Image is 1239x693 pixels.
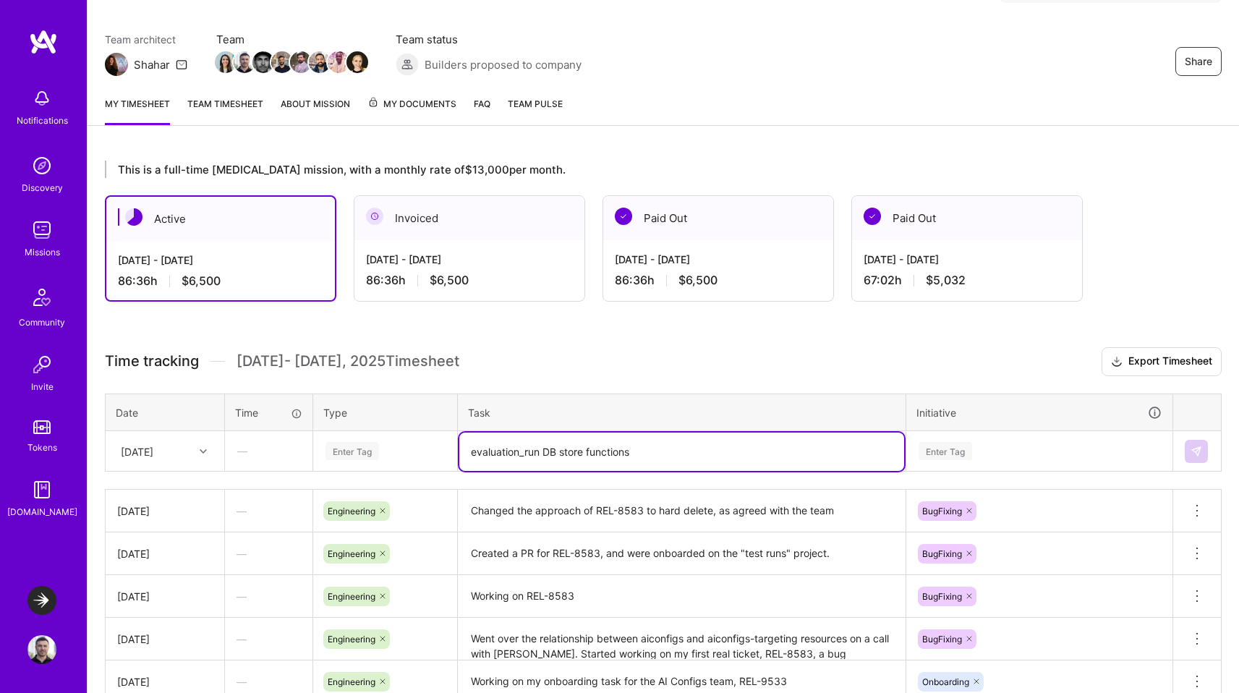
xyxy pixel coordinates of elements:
[24,635,60,664] a: User Avatar
[19,315,65,330] div: Community
[603,196,833,240] div: Paid Out
[235,405,302,420] div: Time
[459,534,904,574] textarea: Created a PR for REL-8583, and were onboarded on the "test runs" project.
[106,394,225,431] th: Date
[121,443,153,459] div: [DATE]
[919,440,972,462] div: Enter Tag
[225,535,312,573] div: —
[459,491,904,531] textarea: Changed the approach of REL-8583 to hard delete, as agreed with the team
[328,634,375,645] span: Engineering
[226,432,312,470] div: —
[105,352,199,370] span: Time tracking
[134,57,170,72] div: Shahar
[290,51,312,73] img: Team Member Avatar
[508,98,563,109] span: Team Pulse
[348,50,367,75] a: Team Member Avatar
[396,32,582,47] span: Team status
[367,96,456,112] span: My Documents
[1175,47,1222,76] button: Share
[105,32,187,47] span: Team architect
[27,84,56,113] img: bell
[27,475,56,504] img: guide book
[25,280,59,315] img: Community
[678,273,718,288] span: $6,500
[864,273,1070,288] div: 67:02 h
[425,57,582,72] span: Builders proposed to company
[1185,54,1212,69] span: Share
[328,548,375,559] span: Engineering
[27,440,57,455] div: Tokens
[459,577,904,616] textarea: Working on REL-8583
[615,252,822,267] div: [DATE] - [DATE]
[366,273,573,288] div: 86:36 h
[117,674,213,689] div: [DATE]
[234,51,255,73] img: Team Member Avatar
[106,197,335,241] div: Active
[225,620,312,658] div: —
[118,273,323,289] div: 86:36 h
[922,548,962,559] span: BugFixing
[117,503,213,519] div: [DATE]
[29,29,58,55] img: logo
[926,273,966,288] span: $5,032
[31,379,54,394] div: Invite
[328,506,375,516] span: Engineering
[328,51,349,73] img: Team Member Avatar
[354,196,584,240] div: Invoiced
[864,208,881,225] img: Paid Out
[125,208,142,226] img: Active
[216,32,367,47] span: Team
[27,635,56,664] img: User Avatar
[216,50,235,75] a: Team Member Avatar
[916,404,1162,421] div: Initiative
[430,273,469,288] span: $6,500
[176,59,187,70] i: icon Mail
[1102,347,1222,376] button: Export Timesheet
[310,50,329,75] a: Team Member Avatar
[27,350,56,379] img: Invite
[1191,446,1202,457] img: Submit
[33,420,51,434] img: tokens
[922,676,969,687] span: Onboarding
[200,448,207,455] i: icon Chevron
[24,586,60,615] a: LaunchDarkly: Experimentation Delivery Team
[7,504,77,519] div: [DOMAIN_NAME]
[27,216,56,245] img: teamwork
[225,577,312,616] div: —
[182,273,221,289] span: $6,500
[281,96,350,125] a: About Mission
[27,151,56,180] img: discovery
[367,96,456,125] a: My Documents
[922,506,962,516] span: BugFixing
[346,51,368,73] img: Team Member Avatar
[117,546,213,561] div: [DATE]
[27,586,56,615] img: LaunchDarkly: Experimentation Delivery Team
[922,591,962,602] span: BugFixing
[105,161,1158,178] div: This is a full-time [MEDICAL_DATA] mission, with a monthly rate of $13,000 per month.
[271,51,293,73] img: Team Member Avatar
[1111,354,1123,370] i: icon Download
[17,113,68,128] div: Notifications
[922,634,962,645] span: BugFixing
[325,440,379,462] div: Enter Tag
[396,53,419,76] img: Builders proposed to company
[852,196,1082,240] div: Paid Out
[508,96,563,125] a: Team Pulse
[291,50,310,75] a: Team Member Avatar
[474,96,490,125] a: FAQ
[328,676,375,687] span: Engineering
[459,619,904,659] textarea: Went over the relationship between aiconfigs and aiconfigs-targeting resources on a call with [PE...
[25,245,60,260] div: Missions
[615,273,822,288] div: 86:36 h
[329,50,348,75] a: Team Member Avatar
[459,433,904,471] textarea: evaluation_run DB store functions
[118,252,323,268] div: [DATE] - [DATE]
[366,208,383,225] img: Invoiced
[215,51,237,73] img: Team Member Avatar
[105,96,170,125] a: My timesheet
[328,591,375,602] span: Engineering
[273,50,291,75] a: Team Member Avatar
[237,352,459,370] span: [DATE] - [DATE] , 2025 Timesheet
[254,50,273,75] a: Team Member Avatar
[117,632,213,647] div: [DATE]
